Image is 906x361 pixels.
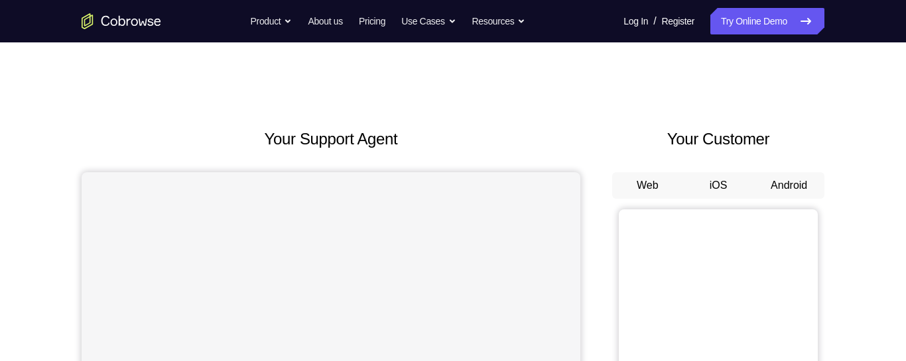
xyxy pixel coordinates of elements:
[401,8,456,34] button: Use Cases
[612,172,683,199] button: Web
[251,8,292,34] button: Product
[623,8,648,34] a: Log In
[653,13,656,29] span: /
[82,13,161,29] a: Go to the home page
[472,8,526,34] button: Resources
[308,8,342,34] a: About us
[612,127,824,151] h2: Your Customer
[753,172,824,199] button: Android
[359,8,385,34] a: Pricing
[710,8,824,34] a: Try Online Demo
[82,127,580,151] h2: Your Support Agent
[683,172,754,199] button: iOS
[662,8,694,34] a: Register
